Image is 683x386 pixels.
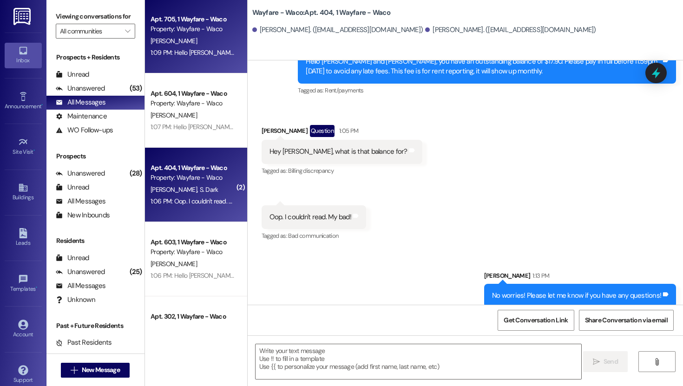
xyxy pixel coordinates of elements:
a: Account [5,317,42,342]
div: 1:06 PM: Oop. I couldn't read. My bad! [151,197,251,205]
div: Question [310,125,335,137]
div: [PERSON_NAME] [484,271,676,284]
div: Apt. 705, 1 Wayfare - Waco [151,14,236,24]
div: (25) [127,265,144,279]
button: New Message [61,363,130,378]
button: Send [583,351,628,372]
img: ResiDesk Logo [13,8,33,25]
span: • [41,102,43,108]
div: Apt. 603, 1 Wayfare - Waco [151,237,236,247]
div: Apt. 604, 1 Wayfare - Waco [151,89,236,98]
div: [PERSON_NAME]. ([EMAIL_ADDRESS][DOMAIN_NAME]) [252,25,423,35]
span: Rent/payments [325,86,364,94]
div: All Messages [56,98,105,107]
span: [PERSON_NAME] [151,185,200,194]
div: Property: Wayfare - Waco [151,98,236,108]
a: Leads [5,225,42,250]
div: Unread [56,183,89,192]
div: Apt. 404, 1 Wayfare - Waco [151,163,236,173]
div: Oop. I couldn't read. My bad! [269,212,351,222]
div: All Messages [56,196,105,206]
div: Unknown [56,295,95,305]
div: Prospects [46,151,144,161]
div: 1:05 PM [337,126,358,136]
div: Tagged as: [298,84,676,97]
span: [PERSON_NAME] [151,111,197,119]
span: • [33,147,35,154]
a: Buildings [5,180,42,205]
div: 1:09 PM: Hello [PERSON_NAME], you have an outstanding balance of $8.95. Please pay in full before... [151,48,678,57]
i:  [593,358,600,366]
div: Hello [PERSON_NAME] and [PERSON_NAME], you have an outstanding balance of $17.90. Please pay in f... [306,57,661,77]
div: Future Residents [56,352,118,361]
div: Unanswered [56,169,105,178]
span: Share Conversation via email [585,315,668,325]
span: [PERSON_NAME] [151,260,197,268]
button: Share Conversation via email [579,310,674,331]
div: Unanswered [56,84,105,93]
div: Tagged as: [262,164,422,177]
span: Send [604,357,618,366]
label: Viewing conversations for [56,9,135,24]
div: [PERSON_NAME]. ([EMAIL_ADDRESS][DOMAIN_NAME]) [425,25,596,35]
i:  [71,366,78,374]
div: Residents [46,236,144,246]
b: Wayfare - Waco: Apt. 404, 1 Wayfare - Waco [252,8,390,18]
div: Maintenance [56,111,107,121]
div: (28) [127,166,144,181]
a: Templates • [5,271,42,296]
div: 1:06 PM: Hello [PERSON_NAME], you have an outstanding balance of $1947.27. Please pay in full bef... [151,271,527,280]
span: New Message [82,365,120,375]
div: Property: Wayfare - Waco [151,24,236,34]
i:  [653,358,660,366]
div: Unanswered [56,267,105,277]
div: Hey [PERSON_NAME], what is that balance for? [269,147,407,157]
button: Get Conversation Link [498,310,574,331]
span: S. Dark [199,185,218,194]
div: 1:13 PM [530,271,549,281]
div: Past + Future Residents [46,321,144,331]
div: 1:07 PM: Hello [PERSON_NAME], you have an outstanding balance of $122.11. Please pay in full befo... [151,123,519,131]
div: New Inbounds [56,210,110,220]
span: Billing discrepancy [288,167,334,175]
span: Bad communication [288,232,338,240]
span: Get Conversation Link [504,315,568,325]
i:  [125,27,130,35]
div: All Messages [56,281,105,291]
div: [PERSON_NAME] [262,125,422,140]
div: Property: Wayfare - Waco [151,247,236,257]
a: Site Visit • [5,134,42,159]
div: WO Follow-ups [56,125,113,135]
div: Apt. 302, 1 Wayfare - Waco [151,312,236,321]
div: Unread [56,253,89,263]
input: All communities [60,24,120,39]
span: [PERSON_NAME] [151,37,197,45]
div: Property: Wayfare - Waco [151,173,236,183]
div: Prospects + Residents [46,52,144,62]
div: Past Residents [56,338,112,347]
div: (53) [127,81,144,96]
span: • [36,284,37,291]
a: Inbox [5,43,42,68]
div: Tagged as: [262,229,366,242]
div: No worries! Please let me know if you have any questions! [492,291,661,301]
div: Unread [56,70,89,79]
